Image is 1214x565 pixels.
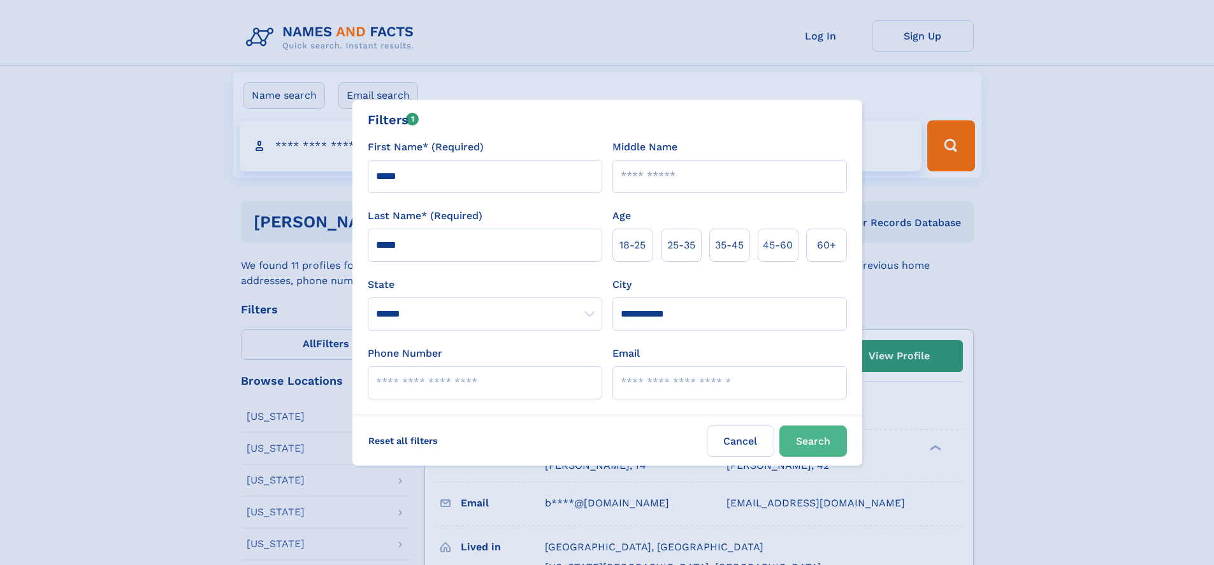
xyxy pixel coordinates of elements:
[368,277,602,292] label: State
[612,208,631,224] label: Age
[612,346,640,361] label: Email
[360,426,446,456] label: Reset all filters
[707,426,774,457] label: Cancel
[368,139,484,155] label: First Name* (Required)
[612,139,677,155] label: Middle Name
[715,238,744,253] span: 35‑45
[368,346,442,361] label: Phone Number
[368,110,419,129] div: Filters
[368,208,482,224] label: Last Name* (Required)
[763,238,793,253] span: 45‑60
[619,238,646,253] span: 18‑25
[612,277,632,292] label: City
[779,426,847,457] button: Search
[667,238,695,253] span: 25‑35
[817,238,836,253] span: 60+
